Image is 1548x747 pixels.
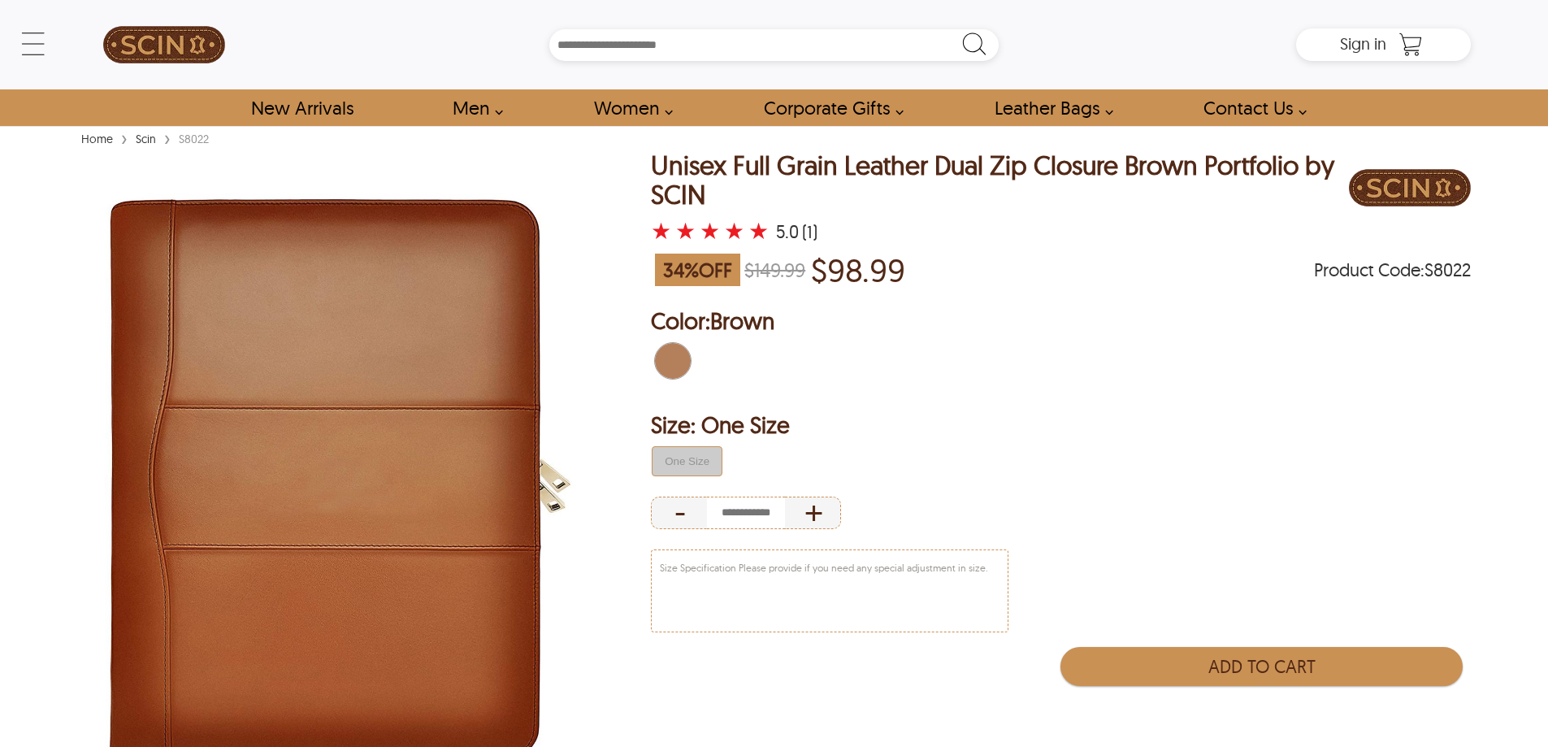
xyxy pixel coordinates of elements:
img: SCIN [103,8,225,81]
img: Brand Logo PDP Image [1349,151,1471,224]
div: Increase Quantity of Item [785,497,841,529]
div: 5.0 [776,224,799,240]
a: Sign in [1340,39,1386,52]
span: › [164,124,171,152]
a: contact-us [1185,89,1316,126]
span: 34 % OFF [655,254,740,286]
button: false [652,446,722,476]
strike: $149.99 [744,258,805,282]
div: Brand Logo PDP Image [1349,151,1471,228]
a: Shop Women Leather Jackets [575,89,682,126]
iframe: chat widget [1480,682,1532,731]
div: Brown [651,339,695,383]
a: Home [77,132,117,146]
a: shop men's leather jackets [434,89,512,126]
textarea: Size Specification Please provide if you need any special adjustment in size. [652,550,1008,632]
div: (1) [802,224,817,240]
label: 5 rating [748,223,769,239]
h2: Selected Filter by Size: One Size [651,409,1471,441]
div: S8022 [175,131,213,147]
label: 1 rating [651,223,671,239]
a: Scin [132,132,160,146]
a: Shop Leather Bags [976,89,1122,126]
span: › [121,124,128,152]
label: 3 rating [700,223,720,239]
label: 4 rating [724,223,744,239]
a: Shop Leather Corporate Gifts [745,89,913,126]
span: Sign in [1340,33,1386,54]
iframe: PayPal [1061,694,1463,731]
a: SCIN [77,8,251,81]
a: Shopping Cart [1394,33,1427,57]
span: Brown [710,306,774,335]
p: Price of $98.99 [811,251,905,289]
iframe: chat widget [1239,427,1532,674]
h1: Unisex Full Grain Leather Dual Zip Closure Brown Portfolio by SCIN [651,151,1349,208]
label: 2 rating [675,223,696,239]
h2: Selected Color: by Brown [651,305,1471,337]
div: Decrease Quantity of Item [651,497,707,529]
a: Shop New Arrivals [232,89,371,126]
span: Product Code: S8022 [1314,262,1471,278]
a: Unisex Full Grain Leather Dual Zip Closure Brown Portfolio by SCIN with a 5 Star Rating and 1 Pro... [651,220,773,243]
button: Add to Cart [1060,647,1462,686]
a: Brand Logo PDP Image [1349,151,1471,242]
